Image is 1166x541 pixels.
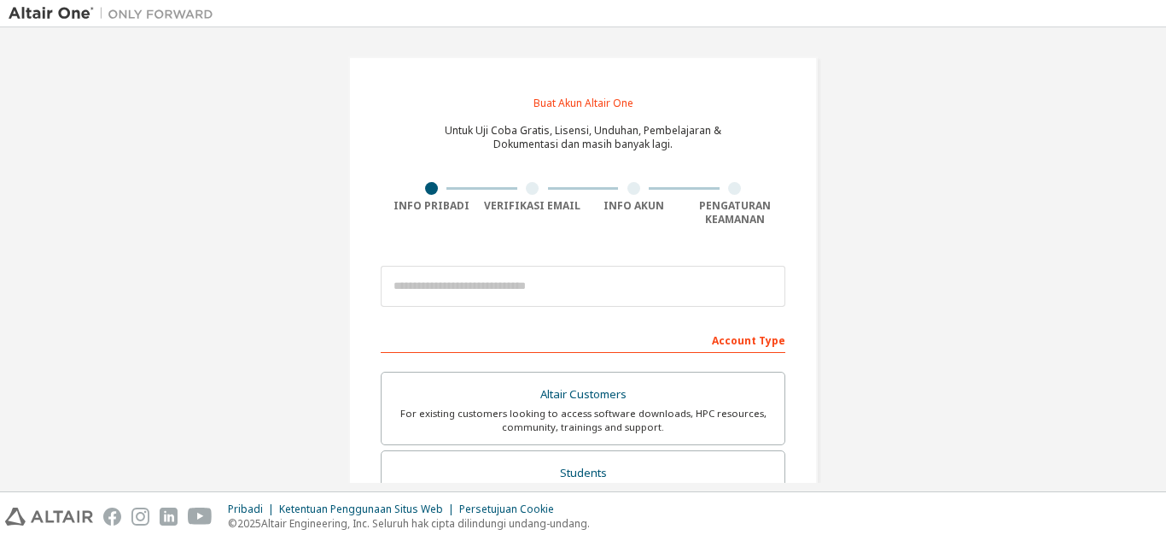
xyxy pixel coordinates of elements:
div: For existing customers looking to access software downloads, HPC resources, community, trainings ... [392,407,774,434]
font: 2025 [237,516,261,531]
font: Pribadi [228,502,263,516]
font: © [228,516,237,531]
div: Altair Customers [392,383,774,407]
img: altair_logo.svg [5,508,93,526]
img: instagram.svg [131,508,149,526]
font: Info Pribadi [394,198,469,213]
font: Buat Akun Altair One [533,96,633,110]
img: youtube.svg [188,508,213,526]
font: Untuk Uji Coba Gratis, Lisensi, Unduhan, Pembelajaran & [445,123,721,138]
font: Dokumentasi dan masih banyak lagi. [493,137,673,151]
font: Ketentuan Penggunaan Situs Web [279,502,443,516]
img: linkedin.svg [160,508,178,526]
img: Altair Satu [9,5,222,22]
font: Pengaturan Keamanan [699,198,771,226]
div: Students [392,462,774,485]
font: Persetujuan Cookie [459,502,554,516]
div: Account Type [381,326,785,353]
img: facebook.svg [103,508,121,526]
font: Verifikasi Email [484,198,580,213]
font: Info Akun [603,198,664,213]
font: Altair Engineering, Inc. Seluruh hak cipta dilindungi undang-undang. [261,516,590,531]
